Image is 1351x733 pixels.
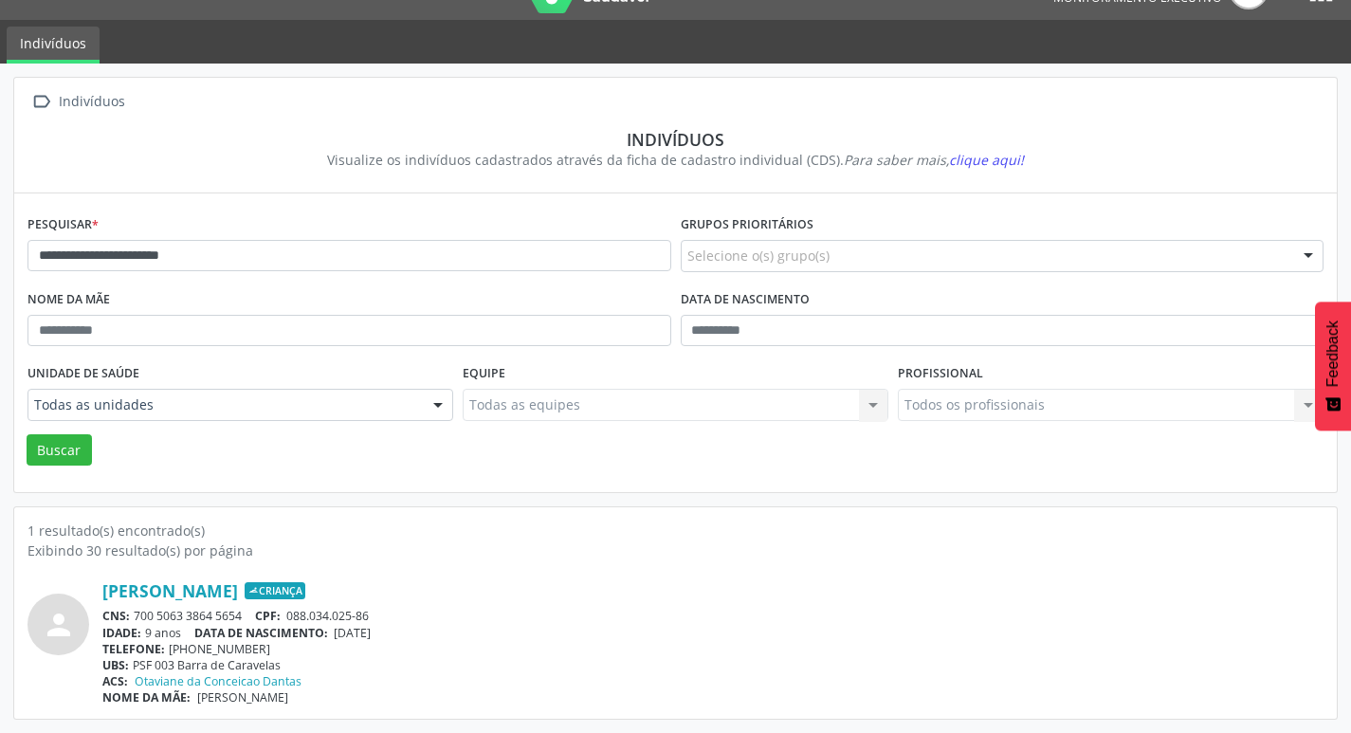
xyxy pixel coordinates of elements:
[27,88,128,116] a:  Indivíduos
[463,359,505,389] label: Equipe
[687,246,830,266] span: Selecione o(s) grupo(s)
[949,151,1024,169] span: clique aqui!
[245,582,305,599] span: Criança
[42,608,76,642] i: person
[334,625,371,641] span: [DATE]
[102,657,129,673] span: UBS:
[102,608,1324,624] div: 700 5063 3864 5654
[27,88,55,116] i: 
[681,285,810,315] label: Data de nascimento
[194,625,328,641] span: DATA DE NASCIMENTO:
[27,359,139,389] label: Unidade de saúde
[102,673,128,689] span: ACS:
[34,395,414,414] span: Todas as unidades
[102,608,130,624] span: CNS:
[102,625,1324,641] div: 9 anos
[844,151,1024,169] i: Para saber mais,
[41,129,1310,150] div: Indivíduos
[102,641,1324,657] div: [PHONE_NUMBER]
[55,88,128,116] div: Indivíduos
[286,608,369,624] span: 088.034.025-86
[102,689,191,706] span: NOME DA MÃE:
[1324,321,1342,387] span: Feedback
[102,657,1324,673] div: PSF 003 Barra de Caravelas
[681,211,813,240] label: Grupos prioritários
[898,359,983,389] label: Profissional
[135,673,301,689] a: Otaviane da Conceicao Dantas
[27,521,1324,541] div: 1 resultado(s) encontrado(s)
[1315,302,1351,431] button: Feedback - Mostrar pesquisa
[102,625,141,641] span: IDADE:
[27,285,110,315] label: Nome da mãe
[255,608,281,624] span: CPF:
[7,27,100,64] a: Indivíduos
[102,580,238,601] a: [PERSON_NAME]
[41,150,1310,170] div: Visualize os indivíduos cadastrados através da ficha de cadastro individual (CDS).
[197,689,288,706] span: [PERSON_NAME]
[102,641,165,657] span: TELEFONE:
[27,434,92,467] button: Buscar
[27,211,99,240] label: Pesquisar
[27,541,1324,560] div: Exibindo 30 resultado(s) por página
